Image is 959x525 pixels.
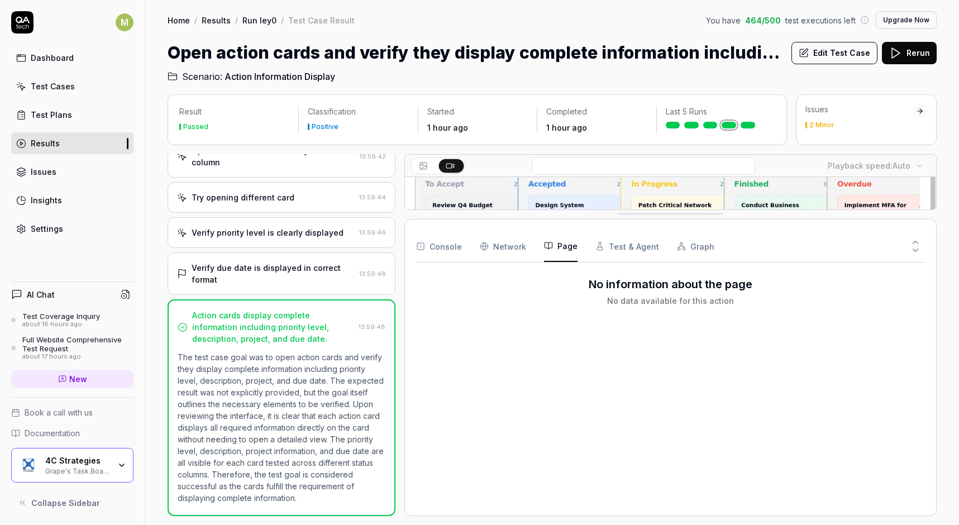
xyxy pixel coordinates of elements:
[27,289,55,300] h4: AI Chat
[69,373,87,385] span: New
[11,407,133,418] a: Book a call with us
[192,192,294,203] div: Try opening different card
[22,312,100,321] div: Test Coverage Inquiry
[589,276,752,293] h3: No information about the page
[31,497,100,509] span: Collapse Sidebar
[677,231,714,262] button: Graph
[11,427,133,439] a: Documentation
[25,407,93,418] span: Book a call with us
[31,223,63,235] div: Settings
[809,122,834,128] div: 2 Minor
[607,295,734,307] div: No data available for this action
[22,321,100,328] div: about 16 hours ago
[192,309,354,345] div: Action cards display complete information including priority level, description, project, and due...
[427,123,468,132] time: 1 hour ago
[31,80,75,92] div: Test Cases
[312,123,338,130] div: Positive
[791,42,877,64] button: Edit Test Case
[544,231,578,262] button: Page
[11,132,133,154] a: Results
[11,312,133,328] a: Test Coverage Inquiryabout 16 hours ago
[31,109,72,121] div: Test Plans
[45,466,110,475] div: Grape's Task Board Hack
[546,106,647,117] p: Completed
[416,231,462,262] button: Console
[11,161,133,183] a: Issues
[22,353,133,361] div: about 17 hours ago
[11,75,133,97] a: Test Cases
[183,123,208,130] div: Passed
[11,491,133,514] button: Collapse Sidebar
[882,42,937,64] button: Rerun
[828,160,910,171] div: Playback speed:
[11,370,133,388] a: New
[595,231,659,262] button: Test & Agent
[11,104,133,126] a: Test Plans
[785,15,856,26] span: test executions left
[168,40,783,65] h1: Open action cards and verify they display complete information including priority level, descript...
[281,15,284,26] div: /
[116,13,133,31] span: M
[288,15,355,26] div: Test Case Result
[666,106,766,117] p: Last 5 Runs
[11,218,133,240] a: Settings
[192,145,355,168] div: Open an action card from any status column
[202,15,231,26] a: Results
[359,270,386,278] time: 13:59:48
[308,106,408,117] p: Classification
[480,231,526,262] button: Network
[179,106,289,117] p: Result
[876,11,937,29] button: Upgrade Now
[192,227,343,238] div: Verify priority level is clearly displayed
[427,106,528,117] p: Started
[194,15,197,26] div: /
[168,70,335,83] a: Scenario:Action Information Display
[360,152,386,160] time: 13:59:42
[25,427,80,439] span: Documentation
[116,11,133,34] button: M
[18,455,39,475] img: 4C Strategies Logo
[31,166,56,178] div: Issues
[168,15,190,26] a: Home
[706,15,741,26] span: You have
[359,228,386,236] time: 13:59:46
[805,104,913,115] div: Issues
[192,262,355,285] div: Verify due date is displayed in correct format
[22,335,133,354] div: Full Website Comprehensive Test Request
[225,70,335,83] span: Action Information Display
[31,137,60,149] div: Results
[11,189,133,211] a: Insights
[546,123,587,132] time: 1 hour ago
[359,323,385,331] time: 13:59:48
[45,456,110,466] div: 4C Strategies
[235,15,238,26] div: /
[180,70,222,83] span: Scenario:
[178,351,385,504] p: The test case goal was to open action cards and verify they display complete information includin...
[359,193,386,201] time: 13:59:44
[745,15,781,26] span: 464 / 500
[31,52,74,64] div: Dashboard
[11,335,133,361] a: Full Website Comprehensive Test Requestabout 17 hours ago
[11,47,133,69] a: Dashboard
[11,448,133,483] button: 4C Strategies Logo4C StrategiesGrape's Task Board Hack
[242,15,276,26] a: Run Iey0
[31,194,62,206] div: Insights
